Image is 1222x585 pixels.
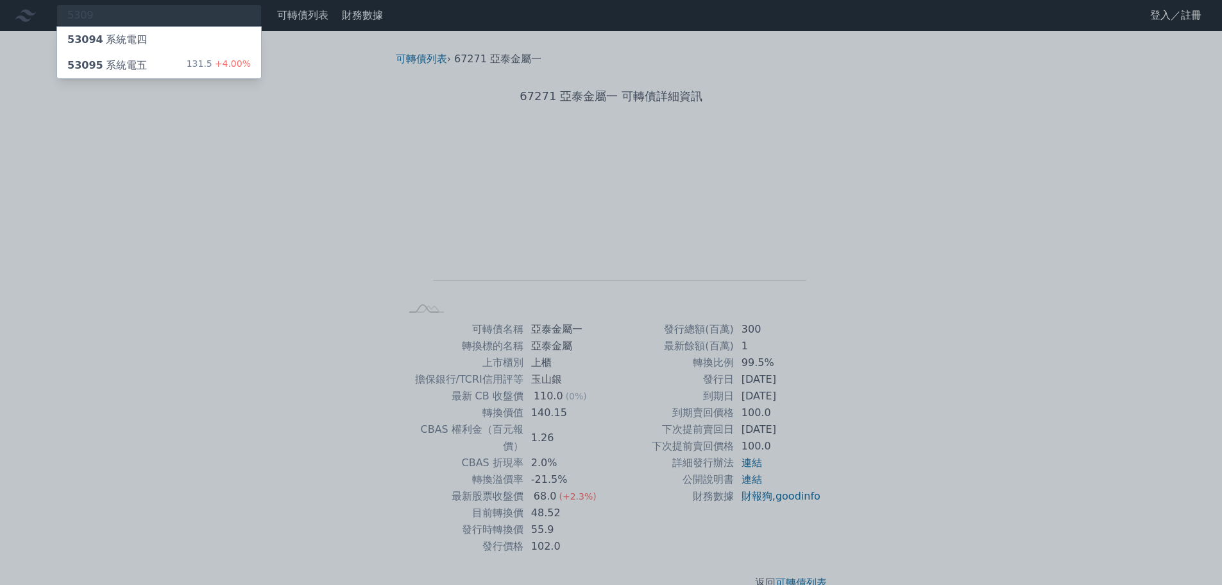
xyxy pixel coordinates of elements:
div: 131.5 [187,58,251,73]
div: 系統電四 [67,32,147,48]
a: 53094系統電四 [57,27,261,53]
span: 53095 [67,59,103,71]
span: 53094 [67,33,103,46]
div: 系統電五 [67,58,147,73]
span: +4.00% [212,58,251,69]
a: 53095系統電五 131.5+4.00% [57,53,261,78]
